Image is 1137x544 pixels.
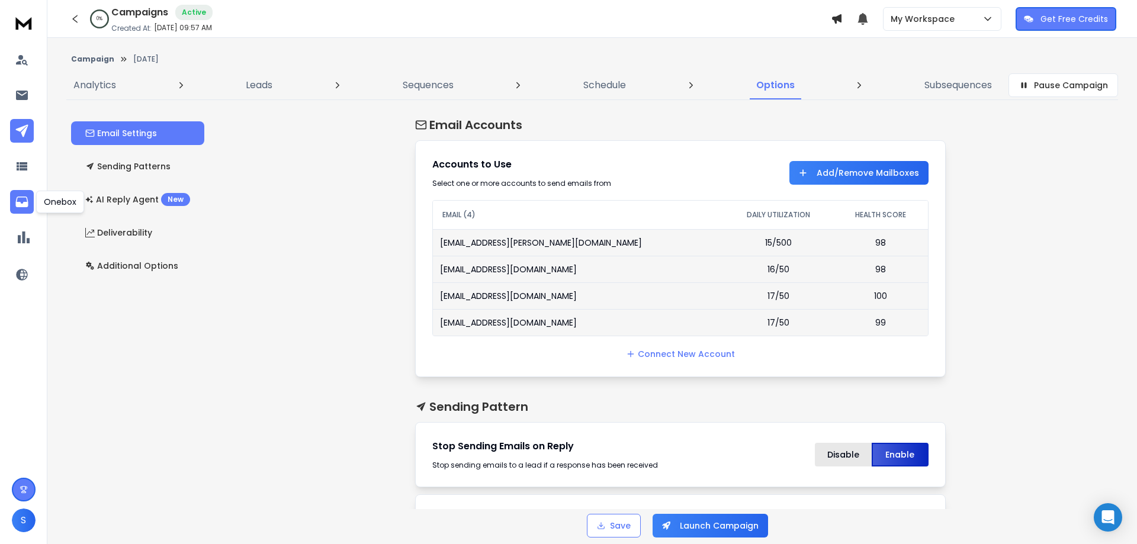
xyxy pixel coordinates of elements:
img: logo [12,12,36,34]
h1: Stop Sending Emails on Reply [432,439,669,453]
a: Leads [239,71,280,99]
button: Save [587,514,641,537]
a: Connect New Account [626,348,735,360]
p: Sequences [403,78,454,92]
button: AI Reply AgentNew [71,188,204,211]
p: Leads [246,78,272,92]
button: Enable [872,443,929,466]
a: Schedule [576,71,633,99]
p: My Workspace [891,13,959,25]
h1: Accounts to Use [432,157,669,172]
div: Open Intercom Messenger [1094,503,1122,532]
p: Get Free Credits [1040,13,1108,25]
button: S [12,508,36,532]
p: Options [756,78,795,92]
p: [EMAIL_ADDRESS][DOMAIN_NAME] [440,290,577,302]
h1: Email Accounts [415,117,946,133]
button: Deliverability [71,221,204,244]
h1: Sending Pattern [415,398,946,415]
button: Get Free Credits [1016,7,1116,31]
button: Add/Remove Mailboxes [789,161,929,185]
th: DAILY UTILIZATION [723,201,834,229]
button: Launch Campaign [653,514,768,537]
a: Sequences [396,71,461,99]
td: 98 [834,256,928,282]
td: 98 [834,229,928,256]
button: Sending Patterns [71,154,204,178]
th: HEALTH SCORE [834,201,928,229]
button: Pause Campaign [1008,73,1118,97]
button: Email Settings [71,121,204,145]
p: [DATE] [133,54,159,64]
div: Onebox [36,191,84,213]
div: Active [175,5,213,20]
button: Disable [815,443,872,466]
th: EMAIL (4) [433,201,724,229]
p: [EMAIL_ADDRESS][DOMAIN_NAME] [440,263,577,275]
div: Select one or more accounts to send emails from [432,179,669,188]
p: [EMAIL_ADDRESS][DOMAIN_NAME] [440,317,577,329]
td: 17/50 [723,309,834,336]
p: Additional Options [85,260,178,272]
p: Email Settings [85,127,157,139]
p: Deliverability [85,227,152,239]
td: 100 [834,282,928,309]
p: Sending Patterns [85,160,171,172]
button: Additional Options [71,254,204,278]
a: Options [749,71,802,99]
p: [DATE] 09:57 AM [154,23,212,33]
a: Subsequences [917,71,999,99]
td: 99 [834,309,928,336]
p: AI Reply Agent [85,193,190,206]
td: 17/50 [723,282,834,309]
button: Campaign [71,54,114,64]
a: Analytics [66,71,123,99]
p: Created At: [111,24,152,33]
td: 16/50 [723,256,834,282]
h1: Campaigns [111,5,168,20]
p: Subsequences [924,78,992,92]
div: Stop sending emails to a lead if a response has been received [432,461,669,470]
p: Analytics [73,78,116,92]
p: 0 % [97,15,102,22]
p: [EMAIL_ADDRESS][PERSON_NAME][DOMAIN_NAME] [440,237,642,249]
div: New [161,193,190,206]
p: Schedule [583,78,626,92]
td: 15/500 [723,229,834,256]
